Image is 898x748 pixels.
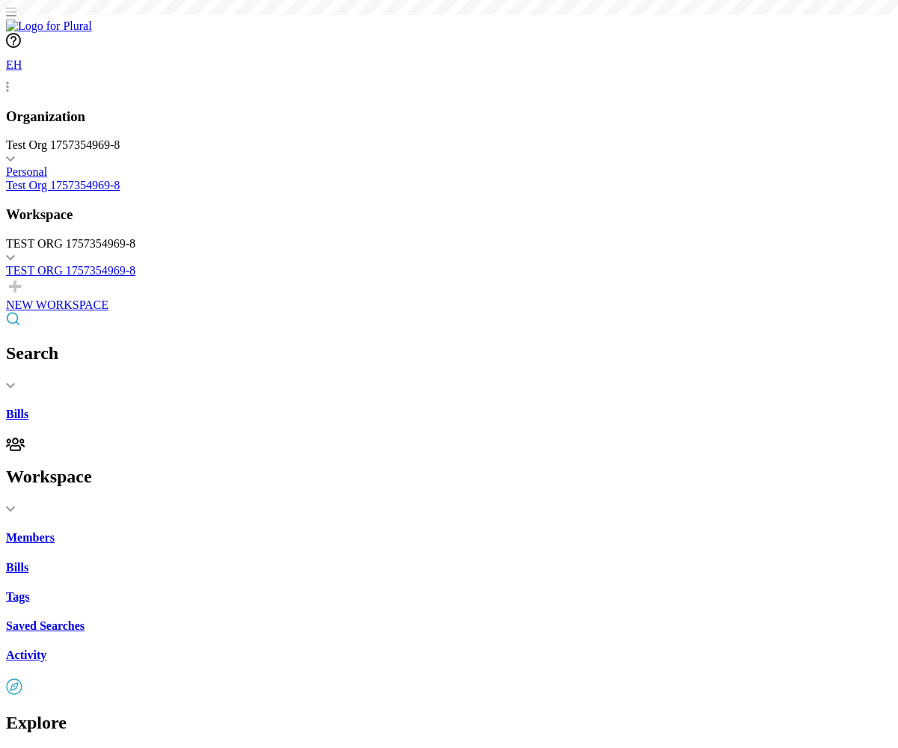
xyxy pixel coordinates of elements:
[6,206,892,223] h3: Workspace
[6,590,892,604] a: Tags
[6,619,892,633] a: Saved Searches
[6,713,892,733] h2: Explore
[6,467,892,487] h2: Workspace
[6,108,892,125] h3: Organization
[6,138,892,152] div: Test Org 1757354969-8
[6,264,892,278] a: TEST ORG 1757354969-8
[6,531,892,545] a: Members
[6,51,36,81] div: EH
[6,237,892,251] div: TEST ORG 1757354969-8
[6,343,892,364] h2: Search
[6,19,92,33] img: Logo for Plural
[6,51,892,93] a: EH
[6,179,892,192] a: Test Org 1757354969-8
[6,561,892,574] a: Bills
[6,408,892,421] a: Bills
[6,278,892,312] a: NEW WORKSPACE
[6,649,892,662] a: Activity
[6,298,892,312] div: NEW WORKSPACE
[6,165,892,179] a: Personal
